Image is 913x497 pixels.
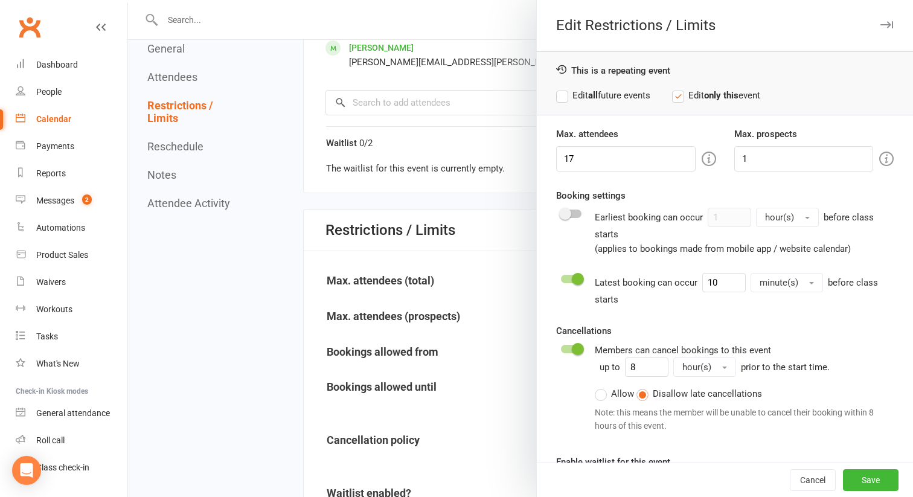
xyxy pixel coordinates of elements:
button: Cancel [790,469,836,491]
div: Roll call [36,435,65,445]
div: Class check-in [36,463,89,472]
a: Product Sales [16,242,127,269]
button: Save [843,469,899,491]
strong: only this [704,90,738,101]
button: minute(s) [751,273,823,292]
a: People [16,79,127,106]
span: 2 [82,194,92,205]
a: Reports [16,160,127,187]
div: Note: this means the member will be unable to cancel their booking within 8 hours of this event. [595,406,894,433]
label: Max. attendees [556,127,618,141]
label: Cancellations [556,324,612,338]
button: hour(s) [673,358,736,377]
a: General attendance kiosk mode [16,400,127,427]
span: hour(s) [765,212,794,223]
div: Latest booking can occur [595,273,894,307]
span: hour(s) [682,362,711,373]
div: Dashboard [36,60,78,69]
div: Members can cancel bookings to this event [595,343,894,438]
a: Calendar [16,106,127,133]
span: prior to the start time. [741,362,830,373]
a: Roll call [16,427,127,454]
div: This is a repeating event [556,64,894,76]
div: Messages [36,196,74,205]
a: What's New [16,350,127,377]
label: Enable waitlist for this event [556,455,670,469]
label: Disallow late cancellations [636,386,762,401]
div: up to [600,358,736,377]
label: Edit event [672,88,760,103]
a: Clubworx [14,12,45,42]
div: What's New [36,359,80,368]
div: General attendance [36,408,110,418]
div: Automations [36,223,85,232]
div: Product Sales [36,250,88,260]
label: Allow [595,386,634,401]
div: Workouts [36,304,72,314]
strong: all [588,90,598,101]
button: hour(s) [756,208,819,227]
a: Automations [16,214,127,242]
div: Earliest booking can occur [595,208,894,256]
label: Edit future events [556,88,650,103]
a: Waivers [16,269,127,296]
label: Booking settings [556,188,626,203]
div: People [36,87,62,97]
span: before class starts (applies to bookings made from mobile app / website calendar) [595,212,874,254]
div: Payments [36,141,74,151]
div: Waivers [36,277,66,287]
a: Class kiosk mode [16,454,127,481]
div: Edit Restrictions / Limits [537,17,913,34]
a: Dashboard [16,51,127,79]
a: Messages 2 [16,187,127,214]
a: Tasks [16,323,127,350]
div: Tasks [36,332,58,341]
div: Open Intercom Messenger [12,456,41,485]
a: Workouts [16,296,127,323]
div: Calendar [36,114,71,124]
span: minute(s) [760,277,798,288]
label: Max. prospects [734,127,797,141]
div: Reports [36,168,66,178]
a: Payments [16,133,127,160]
